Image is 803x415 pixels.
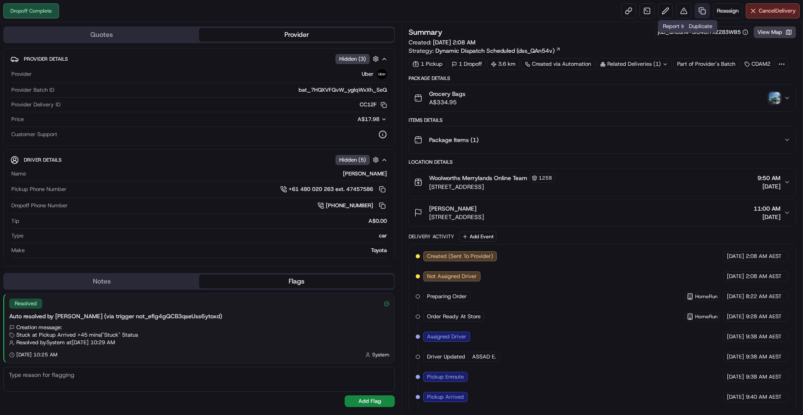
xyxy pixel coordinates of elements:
[427,333,466,340] span: Assigned Driver
[362,70,373,78] span: Uber
[335,155,381,165] button: Hidden (5)
[22,54,151,63] input: Got a question? Start typing here...
[727,273,744,280] span: [DATE]
[16,324,62,331] span: Creation message:
[713,3,742,18] button: Reassign
[317,201,387,210] a: [PHONE_NUMBER]
[746,393,782,401] span: 9:40 AM AEST
[339,55,366,63] span: Hidden ( 3 )
[27,232,387,240] div: car
[142,82,152,93] button: Start new chat
[67,118,138,133] a: 💻API Documentation
[539,175,552,181] span: 1258
[727,353,744,361] span: [DATE]
[24,56,68,62] span: Provider Details
[10,52,388,66] button: Provider DetailsHidden (3)
[28,80,137,88] div: Start new chat
[4,28,199,41] button: Quotes
[326,202,373,209] span: [PHONE_NUMBER]
[746,353,782,361] span: 9:38 AM AEST
[521,58,595,70] a: Created via Automation
[754,213,780,221] span: [DATE]
[757,174,780,182] span: 9:50 AM
[8,34,152,47] p: Welcome 👋
[199,28,394,41] button: Provider
[409,233,454,240] div: Delivery Activity
[377,69,387,79] img: uber-new-logo.jpeg
[360,101,387,108] button: CC12F
[429,90,465,98] span: Grocery Bags
[427,293,467,300] span: Preparing Order
[472,353,496,361] span: ASSAD E.
[717,7,739,15] span: Reassign
[658,20,706,33] div: Report Incident
[11,101,61,108] span: Provider Delivery ID
[11,170,26,178] span: Name
[313,116,387,123] button: A$17.98
[16,331,138,339] span: Stuck at Pickup Arrived >45 mins | "Stuck" Status
[427,253,493,260] span: Created (Sent To Provider)
[16,339,65,346] span: Resolved by System
[427,313,481,320] span: Order Ready At Store
[427,353,465,361] span: Driver Updated
[695,293,718,300] span: HomeRun
[5,118,67,133] a: 📗Knowledge Base
[684,20,717,33] div: Duplicate
[429,213,484,221] span: [STREET_ADDRESS]
[409,58,446,70] div: 1 Pickup
[59,142,101,148] a: Powered byPylon
[769,92,780,104] button: photo_proof_of_delivery image
[741,58,774,70] div: CDAM2
[695,313,718,320] span: HomeRun
[71,122,77,129] div: 💻
[16,351,57,358] span: [DATE] 10:25 AM
[9,299,42,309] div: Resolved
[66,339,115,346] span: at [DATE] 10:29 AM
[79,121,134,130] span: API Documentation
[433,39,476,46] span: [DATE] 2:08 AM
[746,373,782,381] span: 9:38 AM AEST
[4,275,199,288] button: Notes
[409,117,796,124] div: Items Details
[299,86,387,94] span: bat_7HQXVFQvW_yglqWxXh_SeQ
[754,26,796,38] button: View Map
[29,170,387,178] div: [PERSON_NAME]
[358,116,379,123] span: A$17.98
[727,253,744,260] span: [DATE]
[746,293,782,300] span: 8:22 AM AEST
[746,333,782,340] span: 9:38 AM AEST
[427,273,477,280] span: Not Assigned Driver
[345,395,395,407] button: Add Flag
[759,7,796,15] span: Cancel Delivery
[409,199,795,226] button: [PERSON_NAME][STREET_ADDRESS]11:00 AM[DATE]
[409,168,795,196] button: Woolworths Merrylands Online Team1258[STREET_ADDRESS]9:50 AM[DATE]
[280,185,387,194] a: +61 480 020 263 ext. 47457586
[8,8,25,25] img: Nash
[746,253,782,260] span: 2:08 AM AEST
[727,293,744,300] span: [DATE]
[459,232,496,242] button: Add Event
[427,373,464,381] span: Pickup Enroute
[409,75,796,82] div: Package Details
[727,393,744,401] span: [DATE]
[596,58,672,70] div: Related Deliveries (1)
[746,313,782,320] span: 9:28 AM AEST
[746,273,782,280] span: 2:08 AM AEST
[11,70,32,78] span: Provider
[11,217,19,225] span: Tip
[409,38,476,46] span: Created:
[17,121,64,130] span: Knowledge Base
[199,275,394,288] button: Flags
[339,156,366,164] span: Hidden ( 5 )
[429,98,465,106] span: A$334.95
[435,46,561,55] a: Dynamic Dispatch Scheduled (dss_QAn54v)
[727,373,744,381] span: [DATE]
[487,58,519,70] div: 3.6 km
[429,204,476,213] span: [PERSON_NAME]
[28,247,387,254] div: Toyota
[11,247,25,254] span: Make
[727,313,744,320] span: [DATE]
[429,183,555,191] span: [STREET_ADDRESS]
[335,54,381,64] button: Hidden (3)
